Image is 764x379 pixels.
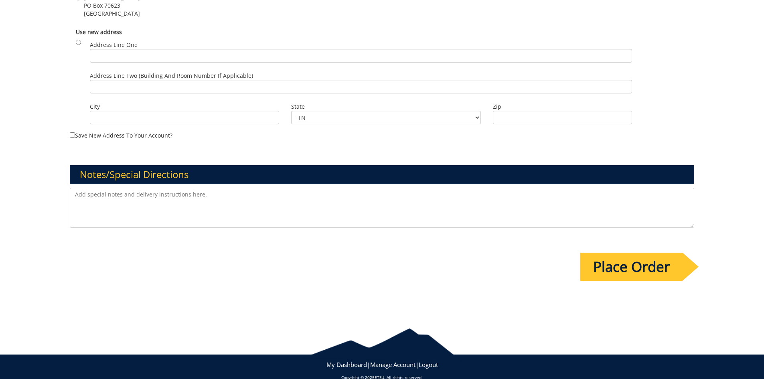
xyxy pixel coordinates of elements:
[90,111,280,124] input: City
[70,165,695,184] h3: Notes/Special Directions
[84,10,140,18] span: [GEOGRAPHIC_DATA]
[493,103,632,111] label: Zip
[291,103,481,111] label: State
[580,253,683,281] input: Place Order
[90,49,632,63] input: Address Line One
[90,103,280,111] label: City
[90,72,632,93] label: Address Line Two (Building and Room Number if applicable)
[84,2,140,10] span: PO Box 70623
[493,111,632,124] input: Zip
[90,41,632,63] label: Address Line One
[76,28,122,36] b: Use new address
[370,361,415,369] a: Manage Account
[70,132,75,138] input: Save new address to your account?
[326,361,367,369] a: My Dashboard
[419,361,438,369] a: Logout
[90,80,632,93] input: Address Line Two (Building and Room Number if applicable)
